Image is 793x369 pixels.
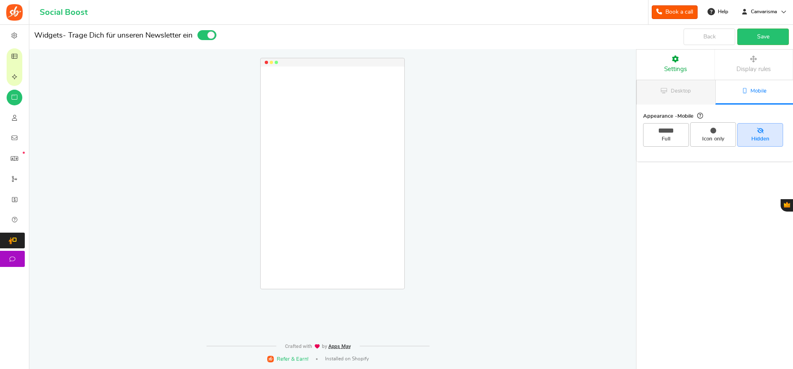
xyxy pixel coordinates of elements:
a: Back [684,29,735,45]
a: Save [737,29,789,45]
button: Appearance -Mobile [697,111,703,120]
span: Hidden [741,136,779,143]
div: Widget activated [197,30,218,42]
span: Desktop [671,88,691,94]
h1: Widgets [29,29,636,43]
span: Mobile [750,88,767,94]
a: Refer & Earn! [267,355,309,363]
h1: Social Boost [40,8,88,17]
img: Social Boost [6,4,23,21]
em: New [23,152,25,154]
a: Desktop [637,80,715,105]
button: Gratisfaction [781,199,793,212]
a: Help [704,5,732,18]
span: Icon only [694,136,732,143]
span: Canvarisma [748,8,780,15]
span: Display rules [736,66,771,72]
span: Mobile [677,114,693,119]
label: Appearance - [643,111,703,120]
span: Full [647,136,685,143]
span: Settings [664,66,687,72]
img: img-footer.webp [285,344,351,349]
a: Book a call [652,5,698,19]
span: Installed on Shopify [325,355,369,362]
span: Help [716,8,728,15]
span: - Trage Dich für unseren Newsletter ein [63,32,192,39]
span: Gratisfaction [784,202,790,207]
span: | [316,358,318,360]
